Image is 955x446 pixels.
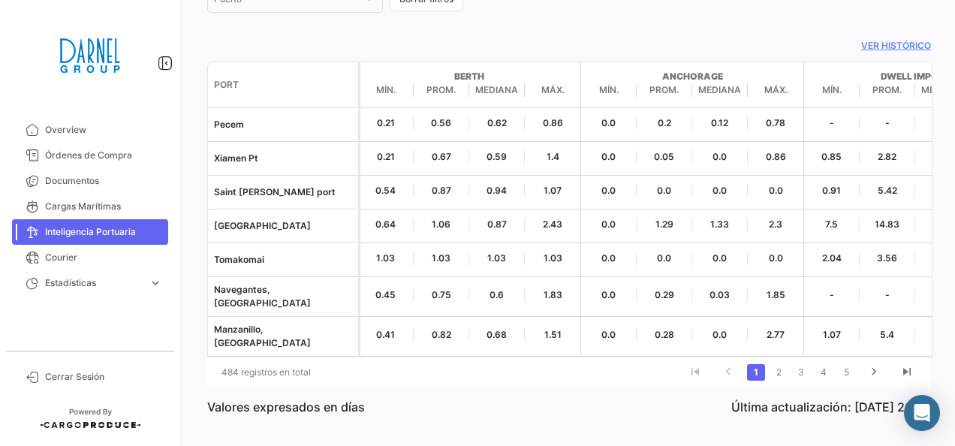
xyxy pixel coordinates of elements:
[12,245,168,270] a: Courier
[214,118,352,131] p: Pecem
[860,83,915,97] span: Prom.
[45,174,162,188] span: Documentos
[748,184,803,197] span: 0.0
[525,116,580,130] span: 0.86
[692,218,748,231] span: 1.33
[45,200,162,213] span: Cargas Marítimas
[860,252,915,265] span: 3.56
[358,288,414,302] span: 0.45
[748,252,803,265] span: 0.0
[149,276,162,290] span: expand_more
[804,328,860,342] span: 1.07
[358,252,414,265] span: 1.03
[207,39,931,53] a: Ver histórico
[748,328,803,342] span: 2.77
[731,399,931,414] p: Última actualización: [DATE] 20:03
[637,83,692,97] span: Prom.
[214,152,352,165] p: Xiamen Pt
[637,252,692,265] span: 0.0
[804,116,860,130] span: -
[747,364,765,381] a: 1
[469,116,525,130] span: 0.62
[804,218,860,231] span: 7.5
[637,288,692,302] span: 0.29
[45,276,143,290] span: Estadísticas
[469,218,525,231] span: 0.87
[792,364,810,381] a: 3
[525,252,580,265] span: 1.03
[525,184,580,197] span: 1.07
[525,288,580,302] span: 1.83
[581,116,637,130] span: 0.0
[692,150,748,164] span: 0.0
[637,184,692,197] span: 0.0
[469,252,525,265] span: 1.03
[45,149,162,162] span: Órdenes de Compra
[837,364,855,381] a: 5
[358,150,414,164] span: 0.21
[414,83,469,97] span: Prom.
[414,252,469,265] span: 1.03
[581,252,637,265] span: 0.0
[581,218,637,231] span: 0.0
[414,184,469,197] span: 0.87
[525,328,580,342] span: 1.51
[893,364,921,381] a: go to last page
[12,117,168,143] a: Overview
[637,328,692,342] span: 0.28
[637,218,692,231] span: 1.29
[745,360,767,385] li: page 1
[207,399,365,414] p: Valores expresados en días
[637,150,692,164] span: 0.05
[45,225,162,239] span: Inteligencia Portuaria
[748,218,803,231] span: 2.3
[835,360,857,385] li: page 5
[681,364,709,381] a: go to first page
[860,218,915,231] span: 14.83
[804,150,860,164] span: 0.85
[358,218,414,231] span: 0.64
[748,150,803,164] span: 0.86
[812,360,835,385] li: page 4
[581,83,637,97] span: Mín.
[414,218,469,231] span: 1.06
[45,251,162,264] span: Courier
[12,219,168,245] a: Inteligencia Portuaria
[767,360,790,385] li: page 2
[207,354,349,391] div: 484 registros en total
[358,328,414,342] span: 0.41
[469,184,525,197] span: 0.94
[12,168,168,194] a: Documentos
[860,184,915,197] span: 5.42
[714,364,743,381] a: go to previous page
[469,83,525,97] span: Mediana
[414,150,469,164] span: 0.67
[469,288,525,302] span: 0.6
[748,83,803,97] span: Máx.
[214,283,352,310] p: Navegantes, [GEOGRAPHIC_DATA]
[208,72,358,98] datatable-header-cell: Port
[790,360,812,385] li: page 3
[860,116,915,130] span: -
[860,150,915,164] span: 2.82
[692,116,748,130] span: 0.12
[469,328,525,342] span: 0.68
[525,218,580,231] span: 2.43
[860,328,915,342] span: 5.4
[692,184,748,197] span: 0.0
[414,288,469,302] span: 0.75
[358,70,580,83] strong: Berth
[804,288,860,302] span: -
[414,328,469,342] span: 0.82
[748,288,803,302] span: 1.85
[358,184,414,197] span: 0.54
[860,288,915,302] span: -
[581,288,637,302] span: 0.0
[770,364,788,381] a: 2
[214,323,352,350] p: Manzanillo, [GEOGRAPHIC_DATA]
[45,370,162,384] span: Cerrar Sesión
[804,252,860,265] span: 2.04
[637,116,692,130] span: 0.2
[804,184,860,197] span: 0.91
[12,143,168,168] a: Órdenes de Compra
